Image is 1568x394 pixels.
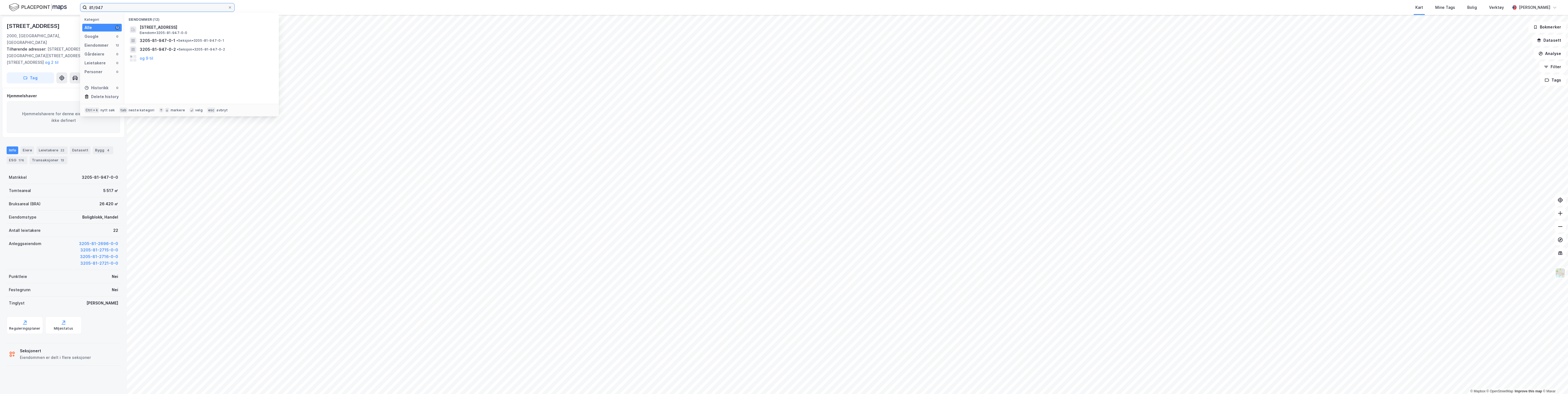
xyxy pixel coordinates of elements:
[93,146,113,154] div: Bygg
[140,24,272,31] span: [STREET_ADDRESS]
[20,146,34,154] div: Eiere
[195,108,203,112] div: velg
[9,273,27,280] div: Punktleie
[1489,4,1504,11] div: Verktøy
[124,13,279,23] div: Eiendommer (12)
[84,33,99,40] div: Google
[9,287,30,293] div: Festegrunn
[36,146,68,154] div: Leietakere
[9,2,67,12] img: logo.f888ab2527a4732fd821a326f86c7f29.svg
[84,17,122,22] div: Kategori
[9,300,25,306] div: Tinglyst
[9,187,31,194] div: Tomteareal
[1515,389,1542,393] a: Improve this map
[115,52,120,56] div: 0
[84,51,104,57] div: Gårdeiere
[9,214,36,220] div: Eiendomstype
[115,25,120,30] div: 12
[7,93,120,99] div: Hjemmelshaver
[84,60,106,66] div: Leietakere
[9,174,27,181] div: Matrikkel
[59,148,65,153] div: 22
[113,227,118,234] div: 22
[9,227,41,234] div: Antall leietakere
[7,47,47,51] span: Tilhørende adresser:
[140,37,175,44] span: 3205-81-947-0-1
[60,157,65,163] div: 13
[82,174,118,181] div: 3205-81-947-0-0
[100,108,115,112] div: nytt søk
[9,201,41,207] div: Bruksareal (BRA)
[9,240,41,247] div: Anleggseiendom
[7,46,116,66] div: [STREET_ADDRESS][GEOGRAPHIC_DATA][STREET_ADDRESS][STREET_ADDRESS]
[115,43,120,48] div: 12
[84,24,92,31] div: Alle
[80,253,118,260] button: 3205-81-2716-0-0
[1534,48,1566,59] button: Analyse
[140,55,153,62] button: og 9 til
[84,107,99,113] div: Ctrl + k
[112,287,118,293] div: Nei
[80,260,118,267] button: 3205-81-2721-0-0
[54,326,73,331] div: Miljøstatus
[7,101,120,133] div: Hjemmelshavere for denne eiendommen er ikke definert
[1555,268,1566,278] img: Z
[80,247,118,253] button: 3205-81-2715-0-0
[9,326,40,331] div: Reguleringsplaner
[79,240,118,247] button: 3205-81-2696-0-0
[216,108,228,112] div: avbryt
[1435,4,1455,11] div: Mine Tags
[129,108,155,112] div: neste kategori
[84,42,108,49] div: Eiendommer
[7,33,89,46] div: 2000, [GEOGRAPHIC_DATA], [GEOGRAPHIC_DATA]
[70,146,91,154] div: Datasett
[105,148,111,153] div: 4
[1467,4,1477,11] div: Bolig
[1540,75,1566,86] button: Tags
[207,107,216,113] div: esc
[115,86,120,90] div: 0
[7,146,18,154] div: Info
[177,47,179,51] span: •
[115,61,120,65] div: 0
[1470,389,1485,393] a: Mapbox
[1519,4,1550,11] div: [PERSON_NAME]
[1415,4,1423,11] div: Kart
[20,354,91,361] div: Eiendommen er delt i flere seksjoner
[140,31,187,35] span: Eiendom • 3205-81-947-0-0
[119,107,128,113] div: tab
[20,348,91,354] div: Seksjonert
[30,156,67,164] div: Transaksjoner
[99,201,118,207] div: 26 420 ㎡
[1540,367,1568,394] div: Kontrollprogram for chat
[103,187,118,194] div: 5 517 ㎡
[115,34,120,39] div: 0
[177,47,225,52] span: Seksjon • 3205-81-947-0-2
[1487,389,1513,393] a: OpenStreetMap
[86,300,118,306] div: [PERSON_NAME]
[7,22,61,30] div: [STREET_ADDRESS]
[1540,367,1568,394] iframe: Chat Widget
[84,69,102,75] div: Personer
[1529,22,1566,33] button: Bokmerker
[140,46,176,53] span: 3205-81-947-0-2
[171,108,185,112] div: markere
[1532,35,1566,46] button: Datasett
[17,157,25,163] div: 176
[112,273,118,280] div: Nei
[87,3,228,12] input: Søk på adresse, matrikkel, gårdeiere, leietakere eller personer
[7,156,27,164] div: ESG
[176,38,224,43] span: Seksjon • 3205-81-947-0-1
[115,70,120,74] div: 0
[176,38,178,43] span: •
[1539,61,1566,72] button: Filter
[84,85,108,91] div: Historikk
[7,72,54,83] button: Tag
[82,214,118,220] div: Boligblokk, Handel
[91,93,119,100] div: Delete history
